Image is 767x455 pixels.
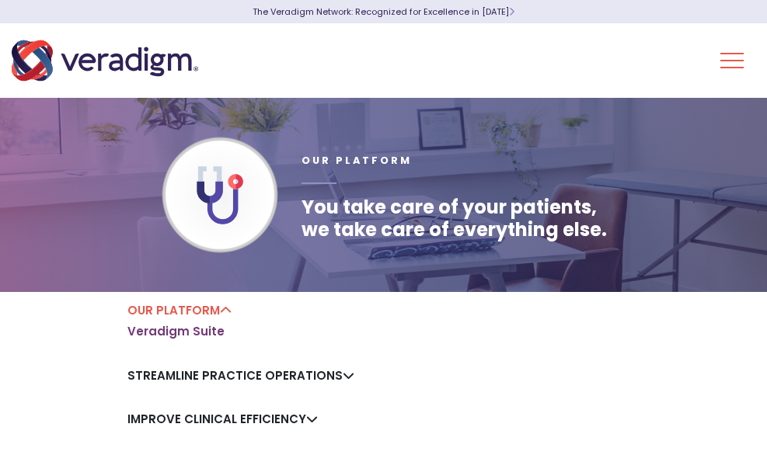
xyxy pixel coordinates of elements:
a: Veradigm Suite [127,324,225,339]
button: Toggle Navigation Menu [720,40,744,81]
a: The Veradigm Network: Recognized for Excellence in [DATE]Learn More [253,5,514,18]
a: Streamline Practice Operations [127,367,354,384]
span: Learn More [509,5,514,18]
h1: You take care of your patients, we take care of everything else. [302,196,607,241]
img: Veradigm logo [12,35,198,86]
a: Our Platform [127,302,232,318]
a: Improve Clinical Efficiency [127,411,318,427]
span: Our Platform [302,154,412,167]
